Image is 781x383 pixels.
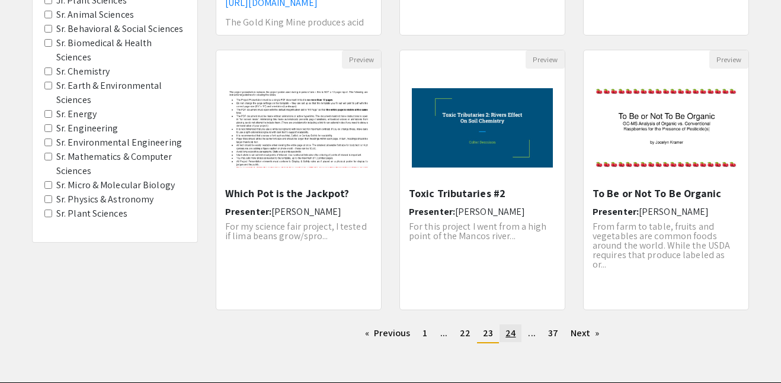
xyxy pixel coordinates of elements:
h6: Presenter: [409,206,556,217]
button: Preview [709,50,748,69]
div: Open Presentation <p>To Be or Not To Be Organic</p> [583,50,749,310]
ul: Pagination [216,324,749,343]
label: Sr. Chemistry [56,65,110,79]
h6: Presenter: [593,206,740,217]
label: Sr. Engineering [56,121,119,136]
label: Sr. Energy [56,107,97,121]
p: From farm to table, fruits and vegetables are common foods around the world. While the USDA requi... [593,222,740,269]
iframe: Chat [9,330,50,374]
h5: To Be or Not To Be Organic [593,187,740,200]
img: <p>To Be or Not To Be Organic</p> [584,76,748,179]
button: Preview [342,50,381,69]
span: 1 [422,327,427,339]
label: Sr. Physics & Astronomy [56,192,153,207]
label: Sr. Animal Sciences [56,8,134,22]
span: ... [528,327,535,339]
button: Preview [526,50,565,69]
span: [PERSON_NAME] [271,205,341,218]
label: Sr. Environmental Engineering [56,136,182,150]
label: Sr. Behavioral & Social Sciences [56,22,183,36]
img: <p>Toxic Tributaries #2</p> [400,76,565,179]
span: The Gold King Mine produces acid mine drainage which flows in... [225,16,364,38]
label: Sr. Biomedical & Health Sciences [56,36,185,65]
span: For this project I went from a high point of the Mancos river... [409,220,547,242]
span: 22 [460,327,470,339]
h5: Toxic Tributaries #2 [409,187,556,200]
span: ... [440,327,447,339]
img: <p>Which Pot is the Jackpot?</p> [216,76,381,179]
span: 24 [505,327,516,339]
div: Open Presentation <p>Which Pot is the Jackpot?</p> [216,50,382,310]
label: Sr. Plant Sciences [56,207,127,221]
a: Previous page [359,324,417,342]
span: 37 [548,327,558,339]
span: 23 [483,327,493,339]
h6: Presenter: [225,206,372,217]
span: [PERSON_NAME] [639,205,709,218]
label: Sr. Earth & Environmental Sciences [56,79,185,107]
label: Sr. Mathematics & Computer Sciences [56,150,185,178]
span: [PERSON_NAME] [455,205,525,218]
span: For my science fair project, I tested if lima beans grow/spro... [225,220,367,242]
h5: Which Pot is the Jackpot? [225,187,372,200]
label: Sr. Micro & Molecular Biology [56,178,175,192]
div: Open Presentation <p>Toxic Tributaries #2</p> [399,50,565,310]
a: Next page [565,324,606,342]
